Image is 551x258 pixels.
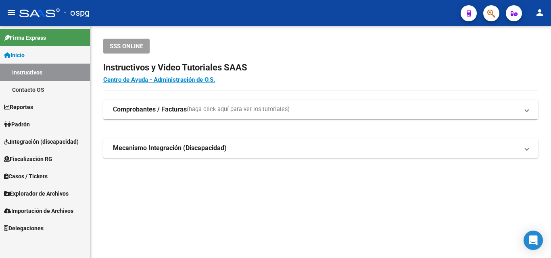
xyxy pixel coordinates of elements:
[103,60,538,75] h2: Instructivos y Video Tutoriales SAAS
[4,120,30,129] span: Padrón
[187,105,290,114] span: (haga click aquí para ver los tutoriales)
[103,76,215,83] a: Centro de Ayuda - Administración de O.S.
[113,105,187,114] strong: Comprobantes / Facturas
[4,206,73,215] span: Importación de Archivos
[6,8,16,17] mat-icon: menu
[64,4,90,22] span: - ospg
[4,189,69,198] span: Explorador de Archivos
[4,172,48,181] span: Casos / Tickets
[103,138,538,158] mat-expansion-panel-header: Mecanismo Integración (Discapacidad)
[110,43,143,50] span: SSS ONLINE
[4,137,79,146] span: Integración (discapacidad)
[103,39,150,54] button: SSS ONLINE
[4,51,25,60] span: Inicio
[4,155,52,163] span: Fiscalización RG
[4,33,46,42] span: Firma Express
[113,144,227,153] strong: Mecanismo Integración (Discapacidad)
[103,100,538,119] mat-expansion-panel-header: Comprobantes / Facturas(haga click aquí para ver los tutoriales)
[524,231,543,250] div: Open Intercom Messenger
[535,8,545,17] mat-icon: person
[4,103,33,111] span: Reportes
[4,224,44,233] span: Delegaciones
